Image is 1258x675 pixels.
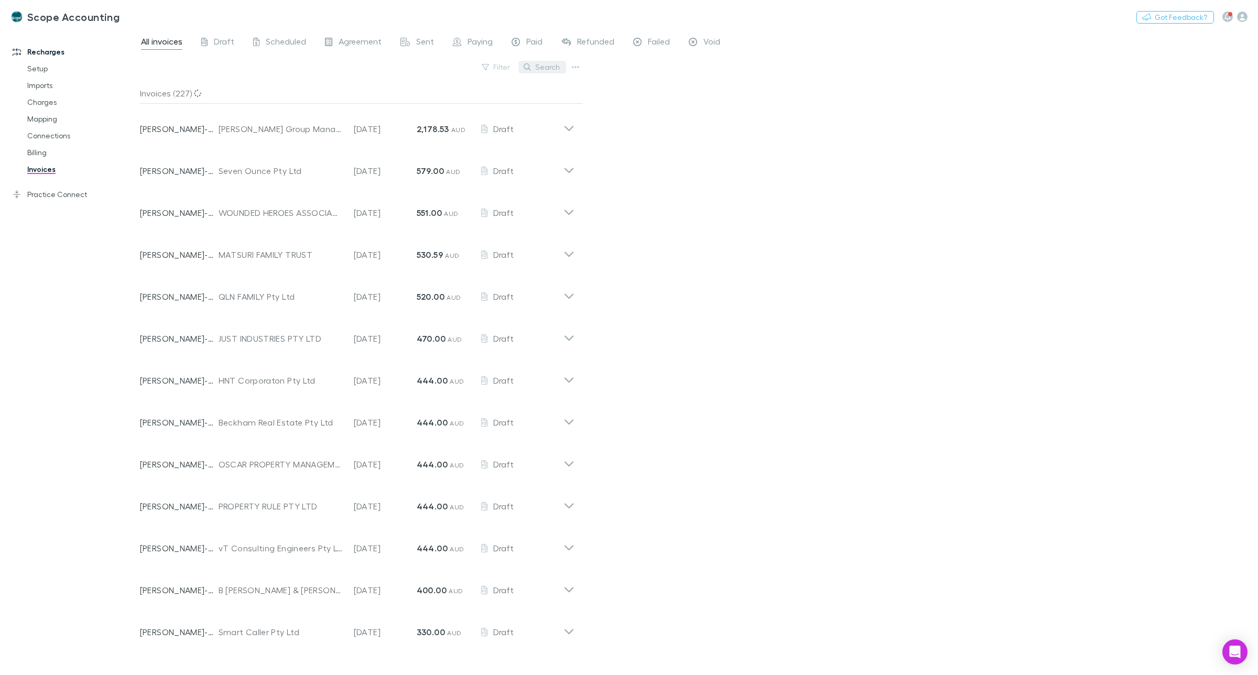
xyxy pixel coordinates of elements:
[266,36,306,50] span: Scheduled
[339,36,382,50] span: Agreement
[140,374,219,387] p: [PERSON_NAME]-0195
[416,36,434,50] span: Sent
[354,542,417,554] p: [DATE]
[354,165,417,177] p: [DATE]
[132,439,583,481] div: [PERSON_NAME]-0076OSCAR PROPERTY MANAGEMENT UNIT TRUST[DATE]444.00 AUDDraft
[132,230,583,271] div: [PERSON_NAME]-0062MATSURI FAMILY TRUST[DATE]530.59 AUDDraft
[140,500,219,513] p: [PERSON_NAME]-0045
[1136,11,1214,24] button: Got Feedback?
[447,629,461,637] span: AUD
[354,584,417,596] p: [DATE]
[493,333,514,343] span: Draft
[493,208,514,217] span: Draft
[526,36,543,50] span: Paid
[354,500,417,513] p: [DATE]
[417,166,444,176] strong: 579.00
[448,335,462,343] span: AUD
[219,416,343,429] div: Beckham Real Estate Pty Ltd
[132,271,583,313] div: [PERSON_NAME]-0106QLN FAMILY Pty Ltd[DATE]520.00 AUDDraft
[17,111,148,127] a: Mapping
[446,168,460,176] span: AUD
[354,206,417,219] p: [DATE]
[449,587,463,595] span: AUD
[17,161,148,178] a: Invoices
[140,248,219,261] p: [PERSON_NAME]-0062
[577,36,614,50] span: Refunded
[354,374,417,387] p: [DATE]
[219,248,343,261] div: MATSURI FAMILY TRUST
[354,290,417,303] p: [DATE]
[417,543,448,553] strong: 444.00
[132,523,583,565] div: [PERSON_NAME]-0174vT Consulting Engineers Pty Ltd[DATE]444.00 AUDDraft
[140,165,219,177] p: [PERSON_NAME]-0184
[219,374,343,387] div: HNT Corporaton Pty Ltd
[132,188,583,230] div: [PERSON_NAME]-0047WOUNDED HEROES ASSOCIATION INC.[DATE]551.00 AUDDraft
[450,545,464,553] span: AUD
[219,500,343,513] div: PROPERTY RULE PTY LTD
[417,249,443,260] strong: 530.59
[219,206,343,219] div: WOUNDED HEROES ASSOCIATION INC.
[447,293,461,301] span: AUD
[17,127,148,144] a: Connections
[648,36,670,50] span: Failed
[2,43,148,60] a: Recharges
[417,627,445,637] strong: 330.00
[17,94,148,111] a: Charges
[468,36,493,50] span: Paying
[132,355,583,397] div: [PERSON_NAME]-0195HNT Corporaton Pty Ltd[DATE]444.00 AUDDraft
[493,166,514,176] span: Draft
[354,416,417,429] p: [DATE]
[354,458,417,471] p: [DATE]
[493,459,514,469] span: Draft
[417,501,448,511] strong: 444.00
[141,36,182,50] span: All invoices
[450,419,464,427] span: AUD
[140,542,219,554] p: [PERSON_NAME]-0174
[417,375,448,386] strong: 444.00
[140,458,219,471] p: [PERSON_NAME]-0076
[417,585,447,595] strong: 400.00
[219,458,343,471] div: OSCAR PROPERTY MANAGEMENT UNIT TRUST
[703,36,720,50] span: Void
[493,501,514,511] span: Draft
[518,61,566,73] button: Search
[17,77,148,94] a: Imports
[445,252,459,259] span: AUD
[450,461,464,469] span: AUD
[17,144,148,161] a: Billing
[132,481,583,523] div: [PERSON_NAME]-0045PROPERTY RULE PTY LTD[DATE]444.00 AUDDraft
[417,291,444,302] strong: 520.00
[354,248,417,261] p: [DATE]
[140,206,219,219] p: [PERSON_NAME]-0047
[140,123,219,135] p: [PERSON_NAME]-0215
[132,313,583,355] div: [PERSON_NAME]-0017JUST INDUSTRIES PTY LTD[DATE]470.00 AUDDraft
[493,543,514,553] span: Draft
[354,123,417,135] p: [DATE]
[219,542,343,554] div: vT Consulting Engineers Pty Ltd
[493,291,514,301] span: Draft
[417,417,448,428] strong: 444.00
[214,36,234,50] span: Draft
[493,249,514,259] span: Draft
[493,375,514,385] span: Draft
[132,607,583,649] div: [PERSON_NAME]-0102Smart Caller Pty Ltd[DATE]330.00 AUDDraft
[4,4,126,29] a: Scope Accounting
[10,10,23,23] img: Scope Accounting's Logo
[444,210,458,217] span: AUD
[27,10,120,23] h3: Scope Accounting
[140,416,219,429] p: [PERSON_NAME]-0171
[451,126,465,134] span: AUD
[2,186,148,203] a: Practice Connect
[493,585,514,595] span: Draft
[450,377,464,385] span: AUD
[417,124,449,134] strong: 2,178.53
[354,332,417,345] p: [DATE]
[493,417,514,427] span: Draft
[476,61,516,73] button: Filter
[132,565,583,607] div: [PERSON_NAME]-0061B [PERSON_NAME] & [PERSON_NAME] & [PERSON_NAME][DATE]400.00 AUDDraft
[354,626,417,638] p: [DATE]
[417,208,442,218] strong: 551.00
[493,627,514,637] span: Draft
[132,146,583,188] div: [PERSON_NAME]-0184Seven Ounce Pty Ltd[DATE]579.00 AUDDraft
[140,584,219,596] p: [PERSON_NAME]-0061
